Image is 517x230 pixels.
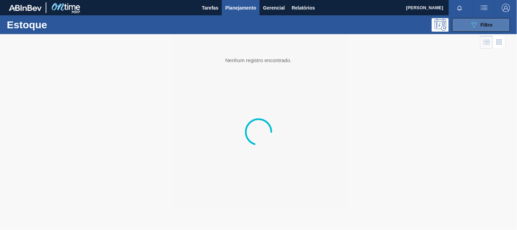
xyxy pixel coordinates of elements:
[292,4,315,12] span: Relatórios
[502,4,510,12] img: Logout
[263,4,285,12] span: Gerencial
[480,4,488,12] img: userActions
[481,22,493,28] span: Filtro
[202,4,218,12] span: Tarefas
[9,5,42,11] img: TNhmsLtSVTkK8tSr43FrP2fwEKptu5GPRR3wAAAABJRU5ErkJggg==
[449,3,471,13] button: Notificações
[452,18,510,32] button: Filtro
[225,4,256,12] span: Planejamento
[7,21,105,29] h1: Estoque
[432,18,449,32] div: Pogramando: nenhum usuário selecionado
